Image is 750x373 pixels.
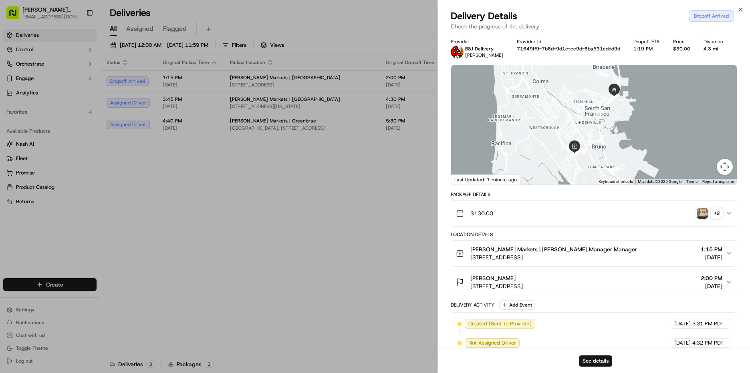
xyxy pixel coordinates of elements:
[581,141,591,152] div: 5
[704,46,724,52] div: 4.3 mi
[56,198,97,205] a: Powered byPylon
[80,199,97,205] span: Pylon
[21,52,144,60] input: Got a question? Start typing here...
[686,179,698,184] a: Terms (opens in new tab)
[470,245,637,253] span: [PERSON_NAME] Markets | [PERSON_NAME] Manager Manager
[8,76,22,91] img: 1736555255976-a54dd68f-1ca7-489b-9aae-adbdc363a1c4
[701,253,722,261] span: [DATE]
[65,176,132,190] a: 💻API Documentation
[451,46,464,58] img: profile_bj_cartwheel_2man.png
[17,76,31,91] img: 1738778727109-b901c2ba-d612-49f7-a14d-d897ce62d23f
[692,339,724,347] span: 4:32 PM PDT
[71,146,87,152] span: [DATE]
[136,79,146,88] button: Start new chat
[633,46,660,52] div: 1:19 PM
[470,253,637,261] span: [STREET_ADDRESS]
[701,245,722,253] span: 1:15 PM
[451,22,737,30] p: Check the progress of the delivery
[36,76,131,84] div: Start new chat
[468,320,532,327] span: Created (Sent To Provider)
[25,146,65,152] span: [PERSON_NAME]
[451,201,737,226] button: $130.00photo_proof_of_pickup image+2
[673,46,691,52] div: $30.00
[470,209,493,217] span: $130.00
[599,179,633,184] button: Keyboard shortcuts
[8,104,54,110] div: Past conversations
[5,176,65,190] a: 📗Knowledge Base
[16,124,22,131] img: 1736555255976-a54dd68f-1ca7-489b-9aae-adbdc363a1c4
[638,179,681,184] span: Map data ©2025 Google
[704,38,724,45] div: Distance
[451,302,494,308] div: Delivery Activity
[67,124,69,130] span: •
[673,38,691,45] div: Price
[465,46,503,52] p: B&J Delivery
[71,124,87,130] span: [DATE]
[697,208,722,219] button: photo_proof_of_pickup image+2
[499,300,535,310] button: Add Event
[633,38,660,45] div: Dropoff ETA
[571,148,581,158] div: 3
[702,179,734,184] a: Report a map error
[451,269,737,295] button: [PERSON_NAME][STREET_ADDRESS]2:00 PM[DATE]
[67,146,69,152] span: •
[8,138,21,151] img: Mary LaPlaca
[674,320,691,327] span: [DATE]
[451,174,520,184] div: Last Updated: 1 minute ago
[453,174,480,184] a: Open this area in Google Maps (opens a new window)
[717,159,733,175] button: Map camera controls
[451,38,504,45] div: Provider
[451,10,517,22] span: Delivery Details
[711,208,722,219] div: + 2
[8,180,14,186] div: 📗
[609,92,619,102] div: 9
[451,241,737,266] button: [PERSON_NAME] Markets | [PERSON_NAME] Manager Manager[STREET_ADDRESS]1:15 PM[DATE]
[692,320,724,327] span: 3:31 PM PDT
[8,116,21,129] img: Angelique Valdez
[36,84,110,91] div: We're available if you need us!
[674,339,691,347] span: [DATE]
[453,174,480,184] img: Google
[451,231,737,238] div: Location Details
[470,282,523,290] span: [STREET_ADDRESS]
[593,108,603,118] div: 6
[701,282,722,290] span: [DATE]
[701,274,722,282] span: 2:00 PM
[124,102,146,112] button: See all
[470,274,516,282] span: [PERSON_NAME]
[697,208,708,219] img: photo_proof_of_pickup image
[68,180,74,186] div: 💻
[8,32,146,45] p: Welcome 👋
[8,8,24,24] img: Nash
[76,179,129,187] span: API Documentation
[25,124,65,130] span: [PERSON_NAME]
[605,95,616,105] div: 7
[451,191,737,198] div: Package Details
[468,339,516,347] span: Not Assigned Driver
[579,355,612,367] button: See details
[465,52,503,58] span: [PERSON_NAME]
[16,179,61,187] span: Knowledge Base
[517,38,621,45] div: Provider Id
[581,144,592,154] div: 4
[517,46,620,52] button: 71649ff9-7b8d-9d1c-cc9d-8ba531cddd9d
